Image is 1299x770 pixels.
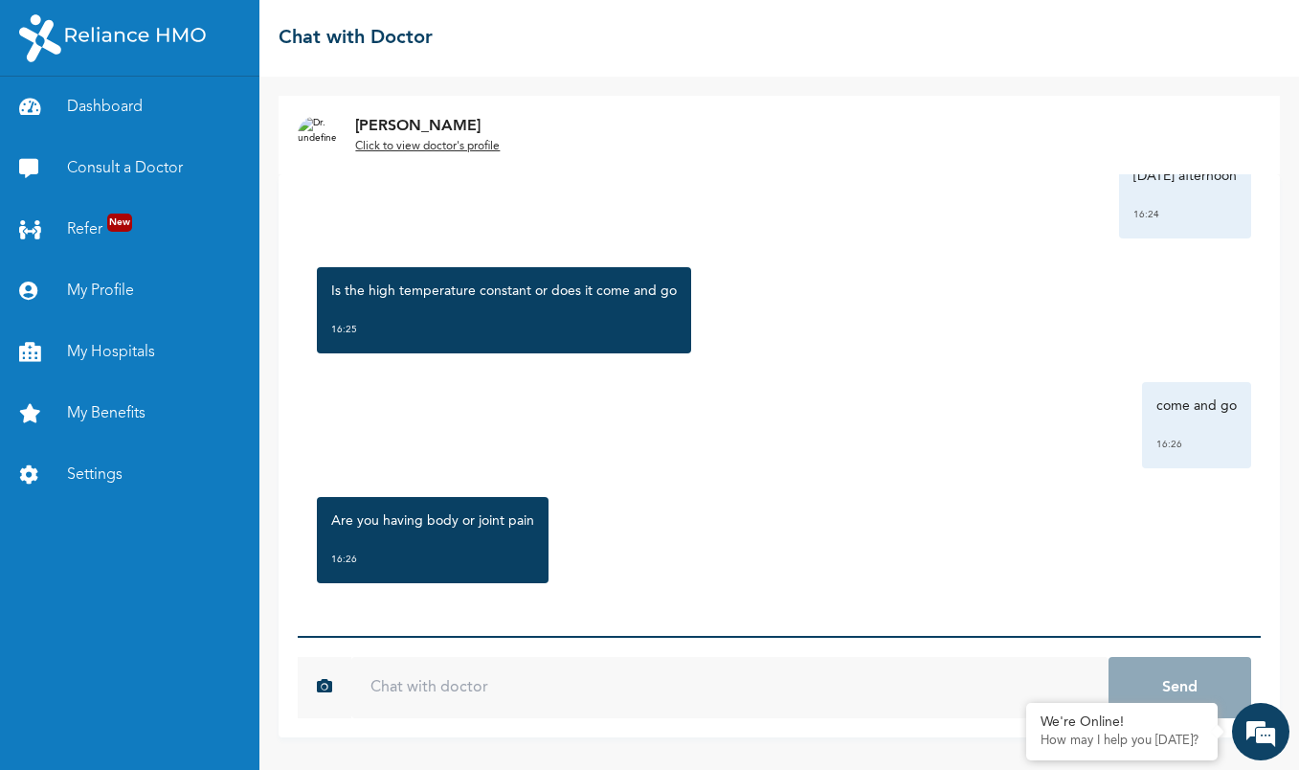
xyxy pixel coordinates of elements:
[1133,205,1237,224] div: 16:24
[279,24,433,53] h2: Chat with Doctor
[1109,657,1251,718] button: Send
[331,550,534,569] div: 16:26
[107,214,132,232] span: New
[111,271,264,464] span: We're online!
[1133,167,1237,186] p: [DATE] afternoon
[1156,396,1237,416] p: come and go
[1041,734,1203,749] p: How may I help you today?
[351,657,1109,718] input: Chat with doctor
[331,511,534,531] p: Are you having body or joint pain
[100,107,322,132] div: Chat with us now
[10,582,365,649] textarea: Type your message and hit 'Enter'
[1156,435,1237,454] div: 16:26
[1041,714,1203,731] div: We're Online!
[298,116,336,154] img: Dr. undefined`
[188,649,366,709] div: FAQs
[19,14,206,62] img: RelianceHMO's Logo
[331,282,677,301] p: Is the high temperature constant or does it come and go
[355,115,500,138] p: [PERSON_NAME]
[355,141,500,152] u: Click to view doctor's profile
[314,10,360,56] div: Minimize live chat window
[10,683,188,696] span: Conversation
[331,320,677,339] div: 16:25
[35,96,78,144] img: d_794563401_company_1708531726252_794563401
